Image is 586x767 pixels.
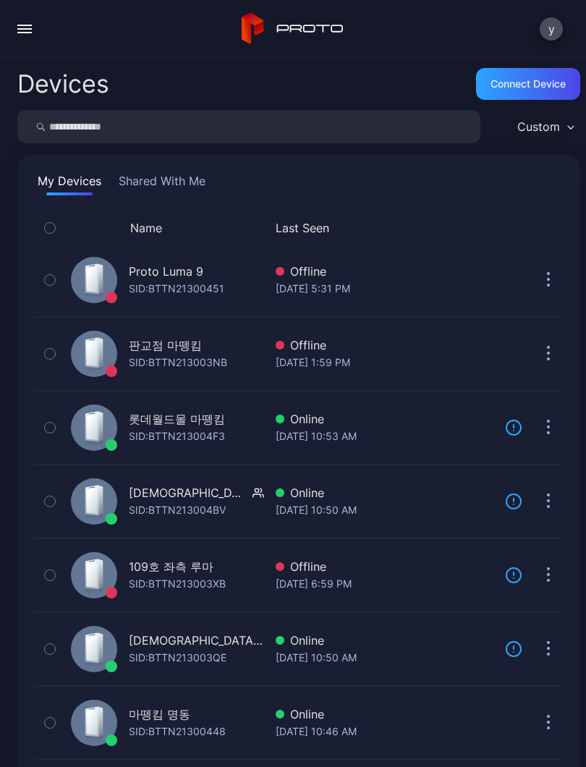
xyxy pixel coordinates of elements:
[17,71,109,97] h2: Devices
[129,575,226,593] div: SID: BTTN213003XB
[276,705,493,723] div: Online
[129,336,202,354] div: 판교점 마뗑킴
[129,428,225,445] div: SID: BTTN213004F3
[116,172,208,195] button: Shared With Me
[129,354,227,371] div: SID: BTTN213003NB
[129,484,247,501] div: [DEMOGRAPHIC_DATA] 마뗑킴 1번장비
[276,501,493,519] div: [DATE] 10:50 AM
[129,649,226,666] div: SID: BTTN213003QE
[276,558,493,575] div: Offline
[276,484,493,501] div: Online
[534,219,563,237] div: Options
[129,723,226,740] div: SID: BTTN21300448
[499,219,517,237] div: Update Device
[276,354,493,371] div: [DATE] 1:59 PM
[276,632,493,649] div: Online
[276,723,493,740] div: [DATE] 10:46 AM
[276,336,493,354] div: Offline
[491,78,566,90] div: Connect device
[276,428,493,445] div: [DATE] 10:53 AM
[510,110,580,143] button: Custom
[129,410,225,428] div: 롯데월드몰 마뗑킴
[276,649,493,666] div: [DATE] 10:50 AM
[129,632,264,649] div: [DEMOGRAPHIC_DATA] 마뗑킴 2번장비
[276,263,493,280] div: Offline
[276,410,493,428] div: Online
[540,17,563,41] button: y
[276,280,493,297] div: [DATE] 5:31 PM
[129,263,203,280] div: Proto Luma 9
[129,705,190,723] div: 마뗑킴 명동
[276,219,488,237] button: Last Seen
[130,219,162,237] button: Name
[35,172,104,195] button: My Devices
[517,119,560,134] div: Custom
[129,280,224,297] div: SID: BTTN21300451
[476,68,580,100] button: Connect device
[129,501,226,519] div: SID: BTTN213004BV
[276,575,493,593] div: [DATE] 6:59 PM
[129,558,213,575] div: 109호 좌측 루마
